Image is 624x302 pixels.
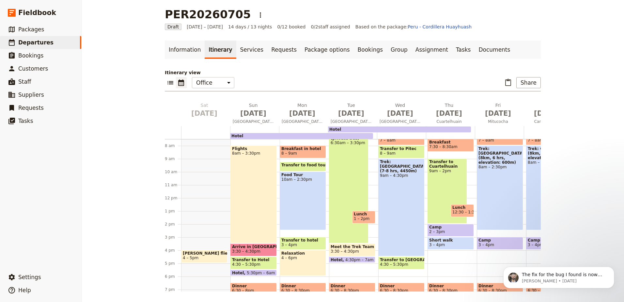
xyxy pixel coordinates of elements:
[429,243,445,247] span: 3 – 4pm
[428,159,467,224] div: Transfer to Cuartelhuain9am – 2pm
[282,102,323,118] h2: Mon
[232,284,275,288] span: Dinner
[380,151,396,156] span: 8 – 9am
[331,258,345,262] span: Hotel
[475,102,524,126] button: Fri [DATE]Mitucocha
[281,284,324,288] span: Dinner
[378,257,425,269] div: Transfer to [GEOGRAPHIC_DATA]4:30 – 5:30pm
[378,159,425,256] div: Trek: [GEOGRAPHIC_DATA] (7-8 hrs, 4450m)9am – 4:30pm
[478,288,522,293] span: 6:30 – 8:30pm
[228,24,272,30] span: 14 days / 13 nights
[183,251,226,256] span: [PERSON_NAME] flies in [DATE] - extra night hotel/airport pick up 2230
[230,257,277,269] div: Transfer to Hotel4:30 – 5:30pm
[377,102,426,126] button: Wed [DATE][GEOGRAPHIC_DATA]
[165,24,181,30] span: Draft
[331,249,359,254] span: 3:30 – 4:30pm
[503,77,514,88] button: Paste itinerary item
[165,41,205,59] a: Information
[429,169,465,173] span: 9am – 2pm
[329,243,375,256] div: Meet the Trek Team3:30 – 4:30pm
[267,41,301,59] a: Requests
[331,141,367,145] span: 6:30am – 3:30pm
[230,243,277,256] div: Arrive in [GEOGRAPHIC_DATA]3:30 – 4:30pm
[331,102,372,118] h2: Tue
[280,250,326,276] div: Relaxation4 – 6pm
[380,262,408,267] span: 4:30 – 5:30pm
[28,25,113,31] p: Message from alex, sent 2d ago
[281,251,324,256] span: Relaxation
[331,288,374,293] span: 6:30 – 8:30pm
[380,159,423,173] span: Trek: [GEOGRAPHIC_DATA] (7-8 hrs, 4450m)
[311,24,350,30] span: 0 / 2 staff assigned
[165,8,251,21] h1: PER20260705
[429,140,472,144] span: Breakfast
[18,52,43,59] span: Bookings
[328,126,471,132] div: Hotel
[429,229,445,234] span: 2 – 3pm
[428,139,474,152] div: Breakfast7:30 – 8:30am
[281,238,324,243] span: Transfer to hotel
[165,287,181,292] div: 7 pm
[165,169,181,175] div: 10 am
[452,41,475,59] a: Tasks
[354,212,374,216] span: Lunch
[281,146,324,151] span: Breakfast in hotel
[429,284,472,288] span: Dinner
[280,237,326,250] div: Transfer to hotel3 – 4pm
[329,257,375,263] div: Hotel4:30pm – 7am
[230,119,276,124] span: [GEOGRAPHIC_DATA]
[187,24,223,30] span: [DATE] – [DATE]
[255,9,266,21] button: Actions
[451,204,474,217] div: Lunch12:30 – 1:30pm
[236,41,268,59] a: Services
[408,24,472,29] a: Peru - Cordillera Huayhuash
[478,138,494,143] span: 7 – 8am
[475,119,521,124] span: Mitucocha
[528,160,571,165] span: 8am – 2:30pm
[380,138,396,143] span: 7 – 8am
[18,118,33,124] span: Tasks
[18,78,31,85] span: Staff
[426,119,472,124] span: Cuartelhuain
[528,146,571,160] span: Trek: Carhuacocha (8km, 6 hrs, elevation: 600m)
[165,274,181,279] div: 6 pm
[477,145,523,230] div: Trek: [GEOGRAPHIC_DATA] (8km, 6 hrs, elevation: 600m)8am – 2:30pm
[452,205,472,210] span: Lunch
[165,156,181,161] div: 9 am
[329,126,368,243] div: Transfer to [GEOGRAPHIC_DATA] (private bus)6:30am – 3:30pm
[380,288,423,293] span: 6:30 – 8:30pm
[165,77,176,88] button: List view
[526,145,572,230] div: Trek: Carhuacocha (8km, 6 hrs, elevation: 600m)8am – 2:30pm
[281,173,324,177] span: Food Tour
[429,159,465,169] span: Transfer to Cuartelhuain
[280,162,326,171] div: Transfer to food tour
[281,256,324,260] span: 4 – 6pm
[387,41,412,59] a: Group
[428,237,474,250] div: Short walk3 – 4pm
[232,249,260,254] span: 3:30 – 4:30pm
[165,143,181,148] div: 8 am
[345,258,374,262] span: 4:30pm – 7am
[230,283,277,302] div: Dinner6:30 – 8pm
[282,109,323,118] span: [DATE]
[176,77,187,88] button: Calendar view
[477,102,519,118] h2: Fri
[232,146,275,151] span: Flights
[378,145,425,158] div: Transfer to Pitec8 – 9am
[18,105,44,111] span: Requests
[280,145,326,158] div: Breakfast in hotel8 – 9am
[184,102,225,118] h2: Sat
[528,243,543,247] span: 3 – 4pm
[277,24,305,30] span: 0/12 booked
[230,145,277,243] div: Flights8am – 3:30pm
[18,39,54,46] span: Departures
[377,119,423,124] span: [GEOGRAPHIC_DATA]
[230,133,373,139] div: Hotel
[331,109,372,118] span: [DATE]
[165,235,181,240] div: 3 pm
[18,287,31,294] span: Help
[183,256,198,260] span: 4 – 5pm
[165,261,181,266] div: 5 pm
[380,284,423,288] span: Dinner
